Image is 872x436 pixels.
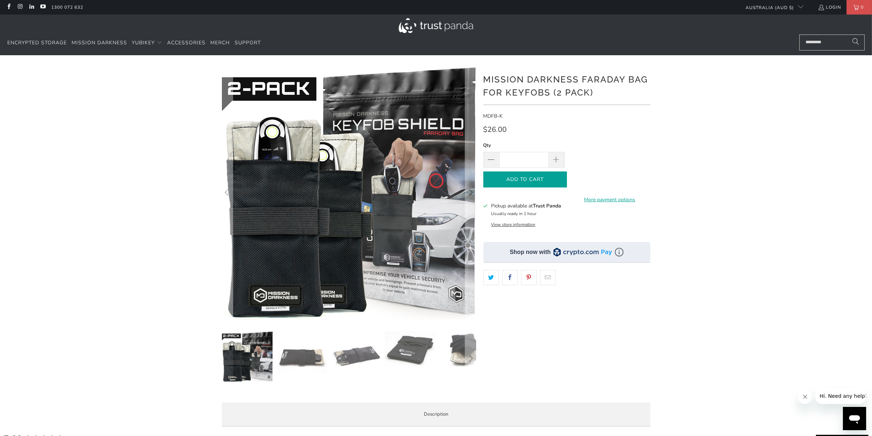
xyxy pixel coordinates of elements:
a: Trust Panda Australia on Instagram [17,4,23,10]
button: Next [465,331,476,386]
span: Encrypted Storage [7,39,67,46]
a: Share this on Facebook [502,270,518,285]
iframe: Reviews Widget [483,298,650,322]
a: Share this on Pinterest [521,270,537,285]
small: Usually ready in 1 hour [491,211,536,217]
a: Merch [210,35,230,52]
iframe: Message from company [815,388,866,404]
iframe: Close message [798,389,812,404]
a: 1300 072 632 [51,3,83,11]
label: Description [222,403,650,427]
button: Previous [222,66,233,320]
img: Mission Darkness Faraday Bag for Keyfobs (2 pack) - Trust Panda [439,331,490,368]
button: Next [465,66,476,320]
img: Mission Darkness Faraday Bag for Keyfobs (2 pack) - Trust Panda [385,331,436,366]
button: Search [847,35,865,51]
a: Support [235,35,261,52]
img: Mission Darkness Faraday Bag for Keyfobs (2 pack) - Trust Panda [331,331,382,382]
b: Trust Panda [533,202,561,209]
a: Trust Panda Australia on LinkedIn [28,4,35,10]
a: Mission Darkness [72,35,127,52]
span: Support [235,39,261,46]
button: Add to Cart [483,171,567,188]
a: Mission Darkness Faraday Bag for Keyfobs (2 pack) [222,66,476,320]
img: Mission Darkness Faraday Bag for Keyfobs (2 pack) - Trust Panda [276,331,327,382]
a: Encrypted Storage [7,35,67,52]
span: Accessories [167,39,206,46]
button: Previous [222,331,233,386]
a: Accessories [167,35,206,52]
a: Trust Panda Australia on Facebook [5,4,12,10]
img: Mission Darkness Faraday Bag for Keyfobs (2 pack) [222,331,273,382]
nav: Translation missing: en.navigation.header.main_nav [7,35,261,52]
a: Trust Panda Australia on YouTube [40,4,46,10]
a: Email this to a friend [540,270,556,285]
h1: Mission Darkness Faraday Bag for Keyfobs (2 pack) [483,72,650,99]
a: Share this on Twitter [483,270,499,285]
div: Shop now with [510,248,551,256]
input: Search... [799,35,865,51]
h3: Pickup available at [491,202,561,210]
span: Hi. Need any help? [4,5,52,11]
span: Merch [210,39,230,46]
span: $26.00 [483,125,507,134]
span: Mission Darkness [72,39,127,46]
button: View store information [491,222,535,227]
a: More payment options [569,196,650,204]
a: Login [818,3,841,11]
iframe: Button to launch messaging window [843,407,866,430]
span: Add to Cart [491,177,559,183]
summary: YubiKey [132,35,162,52]
img: Trust Panda Australia [399,18,473,33]
span: MDFB-K [483,113,503,120]
label: Qty [483,141,565,149]
span: YubiKey [132,39,155,46]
